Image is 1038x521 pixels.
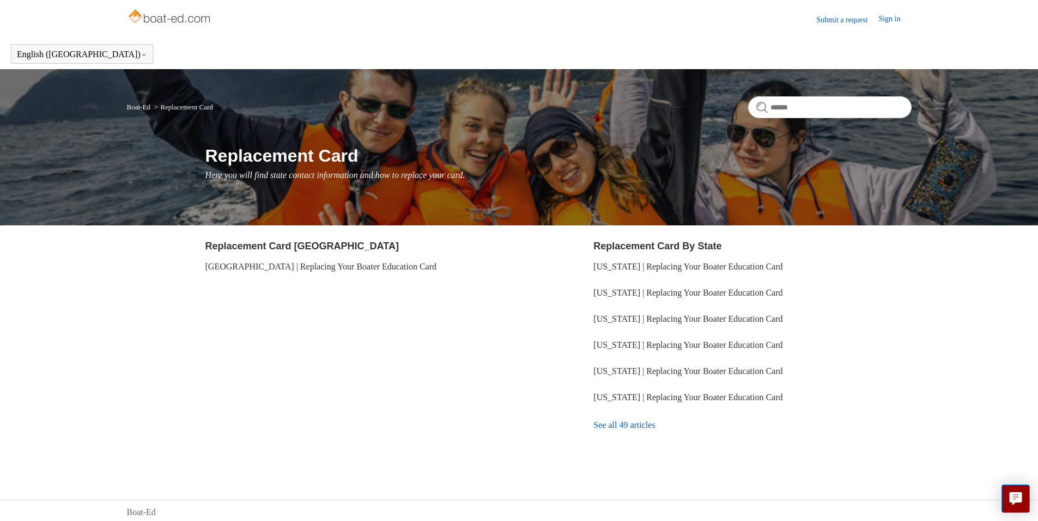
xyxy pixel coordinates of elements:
a: [US_STATE] | Replacing Your Boater Education Card [593,393,782,402]
li: Replacement Card [152,103,213,111]
a: [US_STATE] | Replacing Your Boater Education Card [593,340,782,350]
a: [US_STATE] | Replacing Your Boater Education Card [593,288,782,297]
a: [US_STATE] | Replacing Your Boater Education Card [593,314,782,323]
a: Submit a request [816,14,878,26]
a: Sign in [878,13,911,26]
a: [US_STATE] | Replacing Your Boater Education Card [593,262,782,271]
a: Replacement Card By State [593,241,721,252]
button: Live chat [1001,485,1030,513]
h1: Replacement Card [205,143,912,169]
a: [GEOGRAPHIC_DATA] | Replacing Your Boater Education Card [205,262,437,271]
a: Boat-Ed [127,103,150,111]
a: Replacement Card [GEOGRAPHIC_DATA] [205,241,399,252]
button: English ([GEOGRAPHIC_DATA]) [17,50,147,59]
a: [US_STATE] | Replacing Your Boater Education Card [593,366,782,376]
p: Here you will find state contact information and how to replace your card. [205,169,912,182]
img: Boat-Ed Help Center home page [127,7,214,28]
input: Search [748,96,912,118]
a: See all 49 articles [593,410,911,440]
a: Boat-Ed [127,506,156,519]
li: Boat-Ed [127,103,153,111]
